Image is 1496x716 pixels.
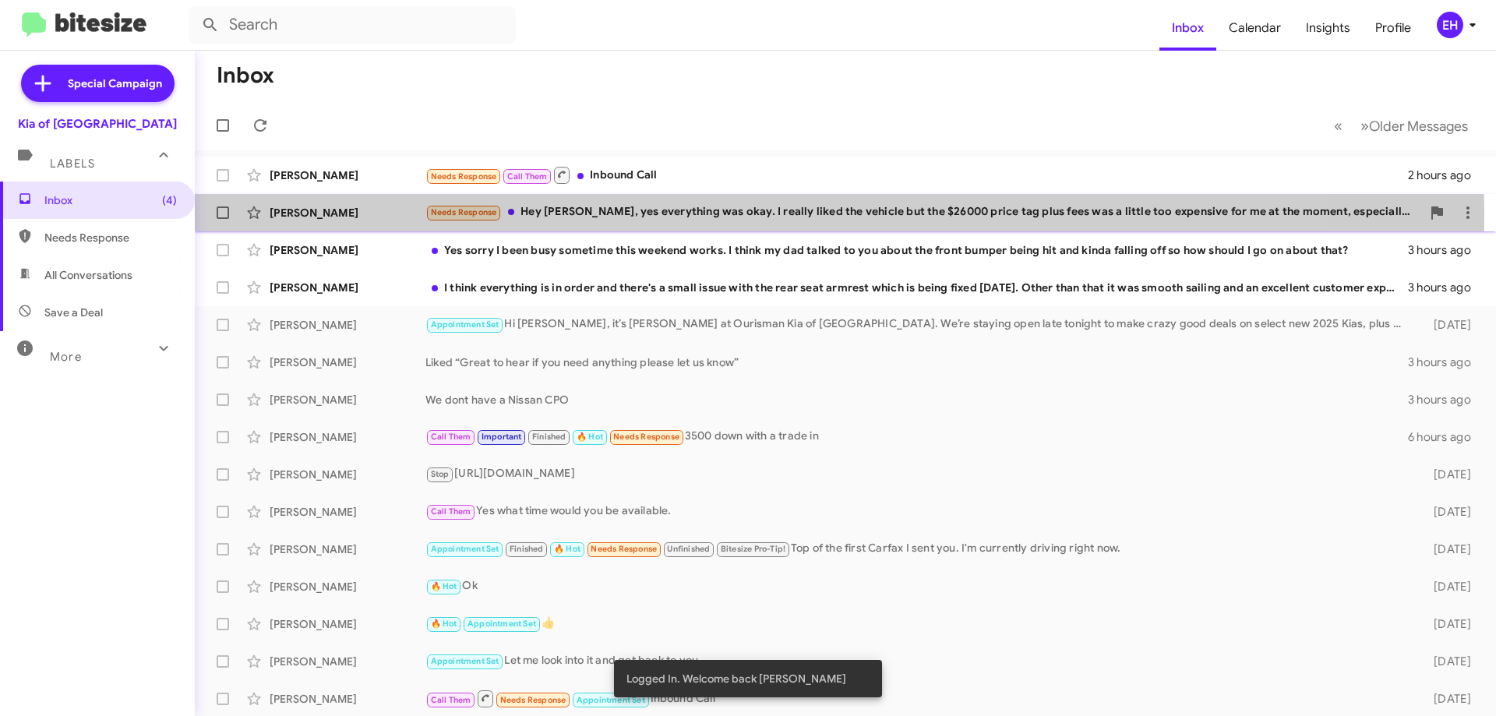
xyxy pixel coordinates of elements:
[1408,242,1484,258] div: 3 hours ago
[1409,467,1484,482] div: [DATE]
[1408,354,1484,370] div: 3 hours ago
[1409,317,1484,333] div: [DATE]
[68,76,162,91] span: Special Campaign
[270,280,425,295] div: [PERSON_NAME]
[270,691,425,707] div: [PERSON_NAME]
[425,615,1409,633] div: 👍
[1369,118,1468,135] span: Older Messages
[1409,579,1484,594] div: [DATE]
[270,392,425,407] div: [PERSON_NAME]
[425,465,1409,483] div: [URL][DOMAIN_NAME]
[1408,392,1484,407] div: 3 hours ago
[425,354,1408,370] div: Liked “Great to hear if you need anything please let us know”
[431,171,497,182] span: Needs Response
[425,165,1408,185] div: Inbound Call
[431,544,499,554] span: Appointment Set
[425,652,1409,670] div: Let me look into it and get back to you
[270,504,425,520] div: [PERSON_NAME]
[1408,429,1484,445] div: 6 hours ago
[1408,280,1484,295] div: 3 hours ago
[1293,5,1363,51] a: Insights
[431,207,497,217] span: Needs Response
[507,171,548,182] span: Call Them
[50,350,82,364] span: More
[577,695,645,705] span: Appointment Set
[425,577,1409,595] div: Ok
[1360,116,1369,136] span: »
[44,305,103,320] span: Save a Deal
[44,230,177,245] span: Needs Response
[270,654,425,669] div: [PERSON_NAME]
[431,432,471,442] span: Call Them
[1409,654,1484,669] div: [DATE]
[270,354,425,370] div: [PERSON_NAME]
[44,192,177,208] span: Inbox
[626,671,846,686] span: Logged In. Welcome back [PERSON_NAME]
[467,619,536,629] span: Appointment Set
[431,656,499,666] span: Appointment Set
[431,695,471,705] span: Call Them
[613,432,679,442] span: Needs Response
[425,280,1408,295] div: I think everything is in order and there's a small issue with the rear seat armrest which is bein...
[21,65,175,102] a: Special Campaign
[270,317,425,333] div: [PERSON_NAME]
[431,469,450,479] span: Stop
[1325,110,1352,142] button: Previous
[1408,168,1484,183] div: 2 hours ago
[270,205,425,220] div: [PERSON_NAME]
[591,544,657,554] span: Needs Response
[431,506,471,517] span: Call Them
[1437,12,1463,38] div: EH
[1409,541,1484,557] div: [DATE]
[1363,5,1424,51] a: Profile
[270,429,425,445] div: [PERSON_NAME]
[667,544,710,554] span: Unfinished
[425,540,1409,558] div: Top of the first Carfax I sent you. I'm currently driving right now.
[431,319,499,330] span: Appointment Set
[425,392,1408,407] div: We dont have a Nissan CPO
[425,689,1409,708] div: Inbound Call
[1409,504,1484,520] div: [DATE]
[425,203,1421,221] div: Hey [PERSON_NAME], yes everything was okay. I really liked the vehicle but the $26000 price tag p...
[425,242,1408,258] div: Yes sorry I been busy sometime this weekend works. I think my dad talked to you about the front b...
[425,316,1409,333] div: Hi [PERSON_NAME], it’s [PERSON_NAME] at Ourisman Kia of [GEOGRAPHIC_DATA]. We’re staying open lat...
[1409,616,1484,632] div: [DATE]
[270,541,425,557] div: [PERSON_NAME]
[532,432,566,442] span: Finished
[50,157,95,171] span: Labels
[500,695,566,705] span: Needs Response
[270,168,425,183] div: [PERSON_NAME]
[425,503,1409,520] div: Yes what time would you be available.
[1424,12,1479,38] button: EH
[44,267,132,283] span: All Conversations
[189,6,516,44] input: Search
[482,432,522,442] span: Important
[721,544,785,554] span: Bitesize Pro-Tip!
[1351,110,1477,142] button: Next
[270,242,425,258] div: [PERSON_NAME]
[554,544,580,554] span: 🔥 Hot
[510,544,544,554] span: Finished
[1409,691,1484,707] div: [DATE]
[1334,116,1343,136] span: «
[1216,5,1293,51] a: Calendar
[1159,5,1216,51] a: Inbox
[1325,110,1477,142] nav: Page navigation example
[577,432,603,442] span: 🔥 Hot
[162,192,177,208] span: (4)
[431,581,457,591] span: 🔥 Hot
[18,116,177,132] div: Kia of [GEOGRAPHIC_DATA]
[425,428,1408,446] div: 3500 down with a trade in
[270,616,425,632] div: [PERSON_NAME]
[270,467,425,482] div: [PERSON_NAME]
[270,579,425,594] div: [PERSON_NAME]
[217,63,274,88] h1: Inbox
[431,619,457,629] span: 🔥 Hot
